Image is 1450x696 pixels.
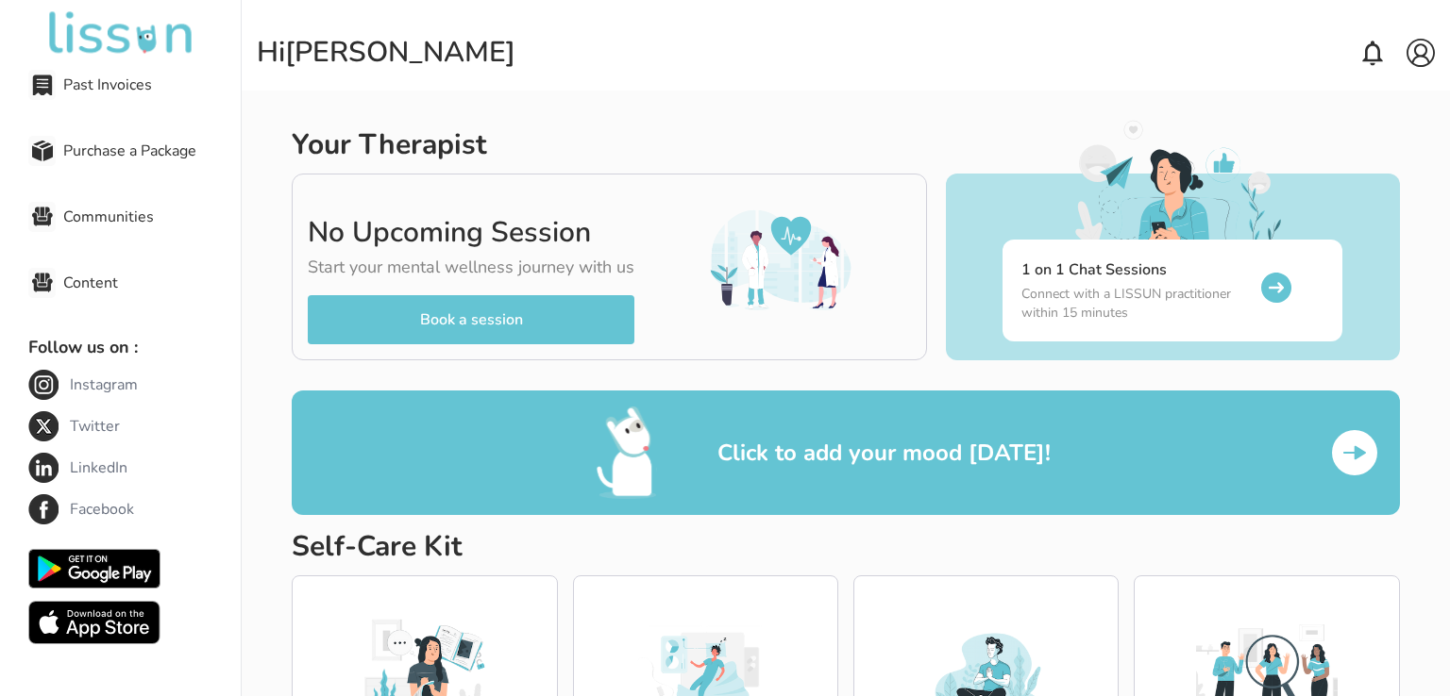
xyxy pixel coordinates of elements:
p: Start your mental wellness journey with us [308,250,634,295]
p: No Upcoming Session [308,216,634,250]
button: Book a session [308,295,634,344]
span: LinkedIn [70,456,127,479]
a: InstagramInstagram [28,370,241,400]
img: Facebook [28,494,59,524]
span: Facebook [70,498,134,521]
img: Google Play Store [28,545,160,592]
img: Instagram [28,370,59,400]
h2: Self-Care Kit [292,530,1399,564]
a: TwitterTwitter [28,411,241,441]
p: Follow us on : [28,334,241,360]
img: App Store [28,599,160,646]
p: Click to add your mood [DATE]! [717,438,1051,468]
img: arraow [1340,438,1370,468]
span: Purchase a Package [63,140,241,162]
img: mood emo [596,406,657,500]
span: Communities [63,206,241,228]
img: Purchase a Package [32,141,53,161]
a: App Store [28,599,160,653]
img: account.svg [1407,39,1435,67]
h2: Your Therapist [292,128,487,162]
img: Twitter [28,411,59,441]
img: Content [32,273,53,293]
img: Communities [32,207,53,227]
span: Twitter [70,415,120,438]
p: Connect with a LISSUN practitioner within 15 minutes [1021,285,1248,323]
span: Content [63,272,241,294]
img: undefined [45,11,196,57]
span: Instagram [70,373,138,396]
img: Past Invoices [32,75,53,95]
a: LinkedInLinkedIn [28,453,241,483]
div: Hi [PERSON_NAME] [257,36,515,70]
img: new Image [710,190,851,331]
img: LinkedIn [28,453,59,483]
a: Google Play Store [28,545,160,599]
h6: 1 on 1 Chat Sessions [1021,258,1248,281]
span: Past Invoices [63,74,241,96]
a: FacebookFacebook [28,494,241,524]
img: rightArrow.svg [1261,273,1291,303]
